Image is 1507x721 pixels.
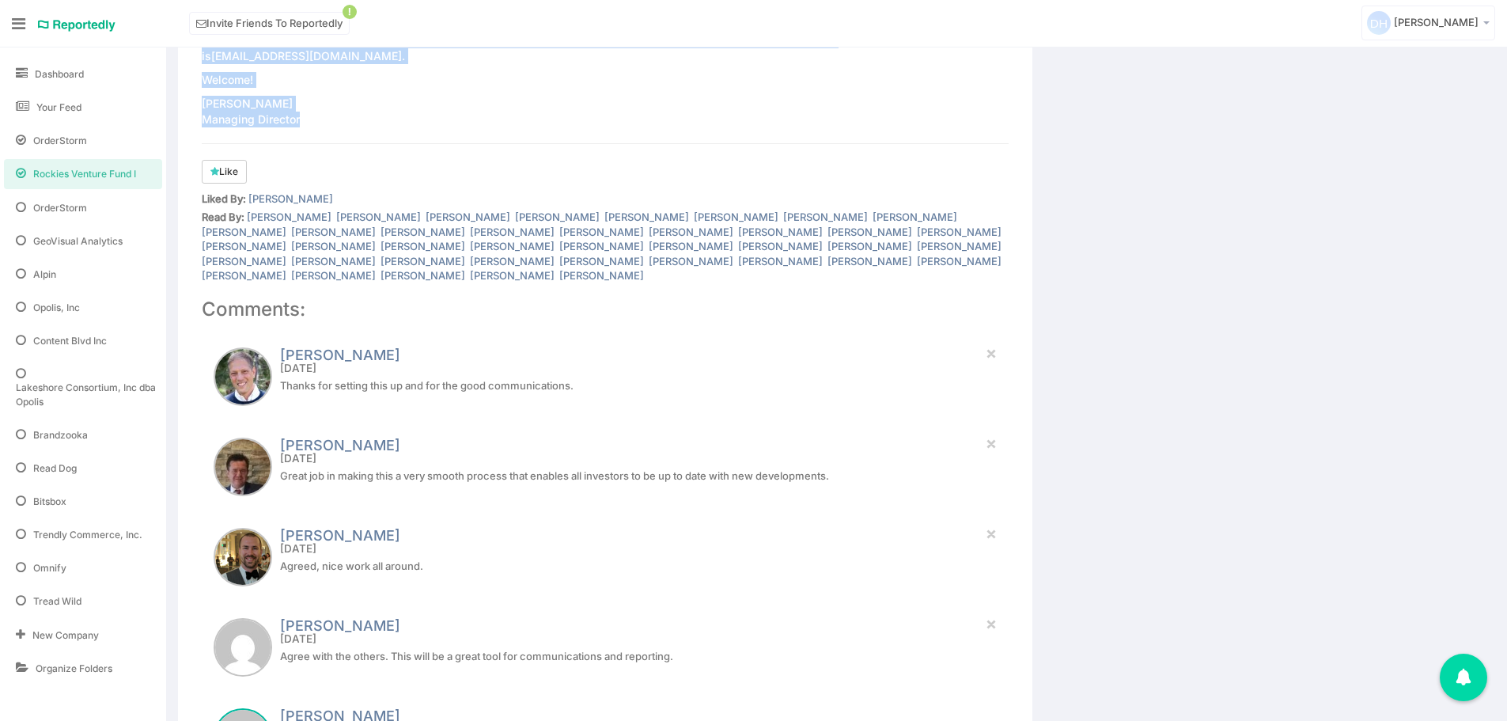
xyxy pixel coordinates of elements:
[291,255,376,268] a: [PERSON_NAME]
[36,101,81,114] span: Your Feed
[33,268,56,281] span: Alpin
[470,269,555,282] a: [PERSON_NAME]
[559,269,644,282] a: [PERSON_NAME]
[4,359,162,416] a: Lakeshore Consortium, Inc dba Opolis
[247,211,331,223] a: [PERSON_NAME]
[280,363,986,374] small: [DATE]
[33,234,123,248] span: GeoVisual Analytics
[986,615,997,632] a: ×
[280,559,986,574] p: Agreed, nice work all around.
[280,649,986,664] p: Agree with the others. This will be a great tool for communications and reporting.
[559,226,644,238] a: [PERSON_NAME]
[4,260,162,289] a: Alpin
[4,620,162,650] a: New Company
[16,381,162,408] span: Lakeshore Consortium, Inc dba Opolis
[4,487,162,516] a: Bitsbox
[280,617,400,634] a: [PERSON_NAME]
[33,334,107,347] span: Content Blvd Inc
[280,544,986,555] small: [DATE]
[1367,11,1391,35] img: svg+xml;base64,PD94bWwgdmVyc2lvbj0iMS4wIiBlbmNvZGluZz0iVVRGLTgiPz4KICAgICAg%0APHN2ZyB2ZXJzaW9uPSI...
[211,49,402,63] a: [EMAIL_ADDRESS][DOMAIN_NAME]
[4,293,162,322] a: Opolis, Inc
[4,226,162,256] a: GeoVisual Analytics
[738,240,823,252] a: [PERSON_NAME]
[917,240,1002,252] a: [PERSON_NAME]
[189,12,350,35] a: Invite Friends To Reportedly!
[202,299,1009,320] h3: Comments:
[649,226,733,238] a: [PERSON_NAME]
[32,628,99,642] span: New Company
[559,255,644,268] a: [PERSON_NAME]
[381,255,465,268] a: [PERSON_NAME]
[33,134,87,147] span: OrderStorm
[214,528,272,586] img: karl.umland@gmail.com - Subscriber
[1361,6,1495,40] a: [PERSON_NAME]
[280,469,986,484] p: Great job in making this a very smooth process that enables all investors to be up to date with n...
[33,428,88,442] span: Brandzooka
[202,32,847,64] p: As always, you may contact me directly at any time. My cell phone number is [PHONE_NUMBER] and my...
[33,495,66,508] span: Bitsbox
[280,634,986,645] small: [DATE]
[4,126,162,155] a: OrderStorm
[280,527,400,544] a: [PERSON_NAME]
[291,226,376,238] a: [PERSON_NAME]
[4,326,162,355] a: Content Blvd Inc
[202,192,246,205] strong: Liked By:
[35,67,84,81] span: Dashboard
[280,378,986,393] p: Thanks for setting this up and for the good communications.
[515,211,600,223] a: [PERSON_NAME]
[827,255,912,268] a: [PERSON_NAME]
[470,255,555,268] a: [PERSON_NAME]
[4,520,162,549] a: Trendly Commerce, Inc.
[649,240,733,252] a: [PERSON_NAME]
[280,437,400,453] a: [PERSON_NAME]
[917,226,1002,238] a: [PERSON_NAME]
[336,211,421,223] a: [PERSON_NAME]
[827,226,912,238] a: [PERSON_NAME]
[381,269,465,282] a: [PERSON_NAME]
[827,240,912,252] a: [PERSON_NAME]
[470,240,555,252] a: [PERSON_NAME]
[470,226,555,238] a: [PERSON_NAME]
[37,12,116,39] a: Reportedly
[214,618,272,677] img: ryancjr@gmail.com - Subscriber
[291,240,376,252] a: [PERSON_NAME]
[986,525,997,541] a: ×
[202,211,244,223] strong: Read By:
[873,211,957,223] a: [PERSON_NAME]
[36,662,112,675] span: Organize Folders
[4,586,162,616] a: Tread Wild
[917,255,1002,268] a: [PERSON_NAME]
[4,553,162,582] a: Omnify
[986,434,997,451] a: ×
[202,160,247,184] a: Like
[783,211,868,223] a: [PERSON_NAME]
[248,192,333,205] a: [PERSON_NAME]
[202,255,286,268] a: [PERSON_NAME]
[33,561,66,575] span: Omnify
[4,420,162,450] a: Brandzooka
[381,226,465,238] a: [PERSON_NAME]
[214,347,272,406] img: kcamhi@gmail.com - Subscriber
[694,211,778,223] a: [PERSON_NAME]
[4,654,162,683] a: Organize Folders
[986,344,997,361] a: ×
[4,59,162,89] a: Dashboard
[738,226,823,238] a: [PERSON_NAME]
[202,226,286,238] a: [PERSON_NAME]
[4,93,162,122] a: Your Feed
[343,5,357,19] span: !
[280,347,400,363] a: [PERSON_NAME]
[559,240,644,252] a: [PERSON_NAME]
[381,240,465,252] a: [PERSON_NAME]
[4,453,162,483] a: Read Dog
[604,211,689,223] a: [PERSON_NAME]
[33,167,136,180] span: Rockies Venture Fund I
[738,255,823,268] a: [PERSON_NAME]
[1394,16,1479,28] span: [PERSON_NAME]
[33,301,80,314] span: Opolis, Inc
[202,240,286,252] a: [PERSON_NAME]
[33,528,142,541] span: Trendly Commerce, Inc.
[280,453,986,465] small: [DATE]
[202,96,847,127] p: [PERSON_NAME] Managing Director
